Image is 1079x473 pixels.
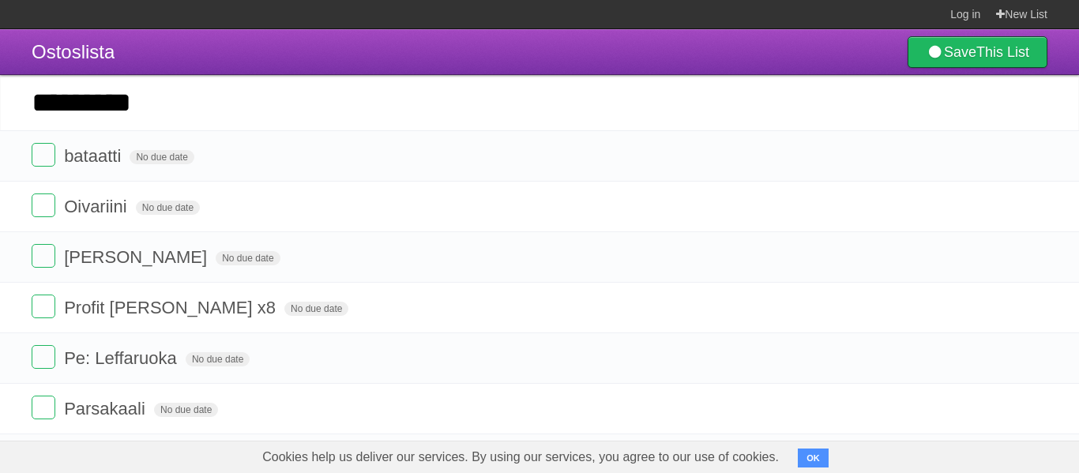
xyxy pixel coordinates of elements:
b: This List [976,44,1029,60]
span: Ostoslista [32,41,115,62]
span: Oivariini [64,197,130,216]
span: No due date [154,403,218,417]
span: No due date [284,302,348,316]
label: Done [32,396,55,419]
span: Pe: Leffaruoka [64,348,181,368]
span: [PERSON_NAME] [64,247,211,267]
label: Done [32,295,55,318]
label: Done [32,345,55,369]
span: No due date [130,150,194,164]
span: No due date [216,251,280,265]
span: No due date [136,201,200,215]
label: Done [32,193,55,217]
span: bataatti [64,146,125,166]
span: No due date [186,352,250,366]
a: SaveThis List [908,36,1047,68]
button: OK [798,449,829,467]
span: Cookies help us deliver our services. By using our services, you agree to our use of cookies. [246,441,795,473]
label: Done [32,143,55,167]
label: Done [32,244,55,268]
span: Profit [PERSON_NAME] x8 [64,298,280,317]
span: Parsakaali [64,399,149,419]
